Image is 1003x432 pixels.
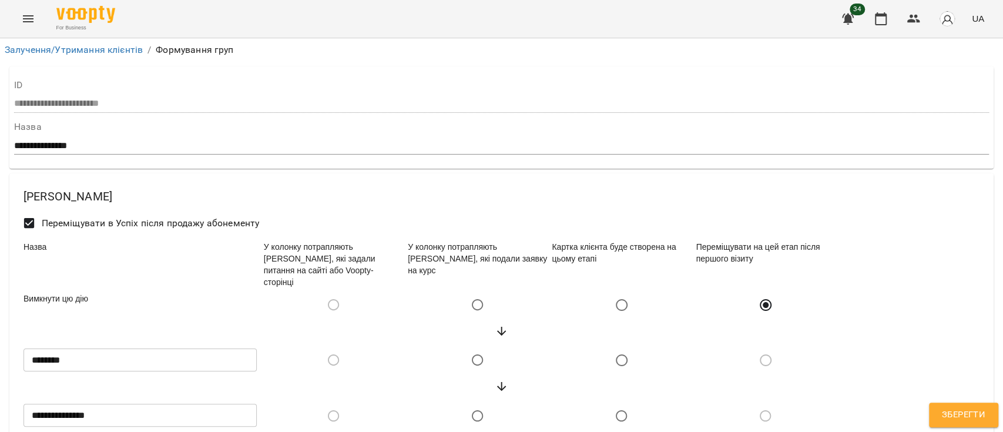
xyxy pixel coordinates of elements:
[261,239,405,290] div: У колонку потрапляють [PERSON_NAME], які задали питання на сайті або Voopty-сторінці
[24,187,979,206] h6: [PERSON_NAME]
[942,407,985,423] span: Зберегти
[56,6,115,23] img: Voopty Logo
[405,239,549,290] div: У колонку потрапляють [PERSON_NAME], які подали заявку на курс
[156,43,233,57] p: Формування груп
[549,239,693,290] div: Картка клієнта буде створена на цьому етапі
[850,4,865,15] span: 34
[21,290,261,320] div: Вимкнути цю дію
[929,403,998,427] button: Зберегти
[939,11,955,27] img: avatar_s.png
[21,239,261,290] div: Назва
[14,5,42,33] button: Menu
[5,43,998,57] nav: breadcrumb
[147,43,151,57] li: /
[5,44,143,55] a: Залучення/Утримання клієнтів
[972,12,984,25] span: UA
[967,8,989,29] button: UA
[694,239,838,290] div: Переміщувати на цeй етап після першого візиту
[42,216,260,230] span: Переміщувати в Успіх після продажу абонементу
[14,122,989,132] label: Назва
[14,81,989,90] label: ID
[56,24,115,32] span: For Business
